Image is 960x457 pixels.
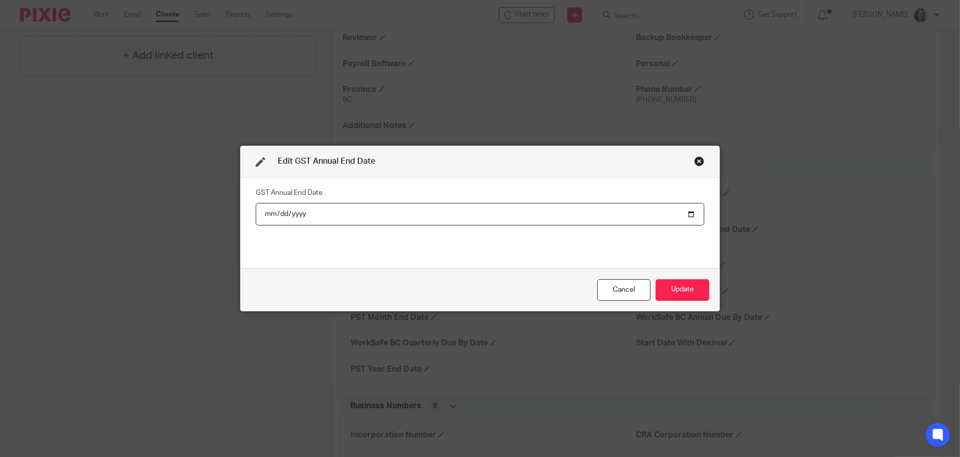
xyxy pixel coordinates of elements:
[278,157,375,165] span: Edit GST Annual End Date
[597,279,651,301] div: Close this dialog window
[256,188,323,198] label: GST Annual End Date
[694,156,704,166] div: Close this dialog window
[656,279,709,301] button: Update
[256,203,705,225] input: YYYY-MM-DD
